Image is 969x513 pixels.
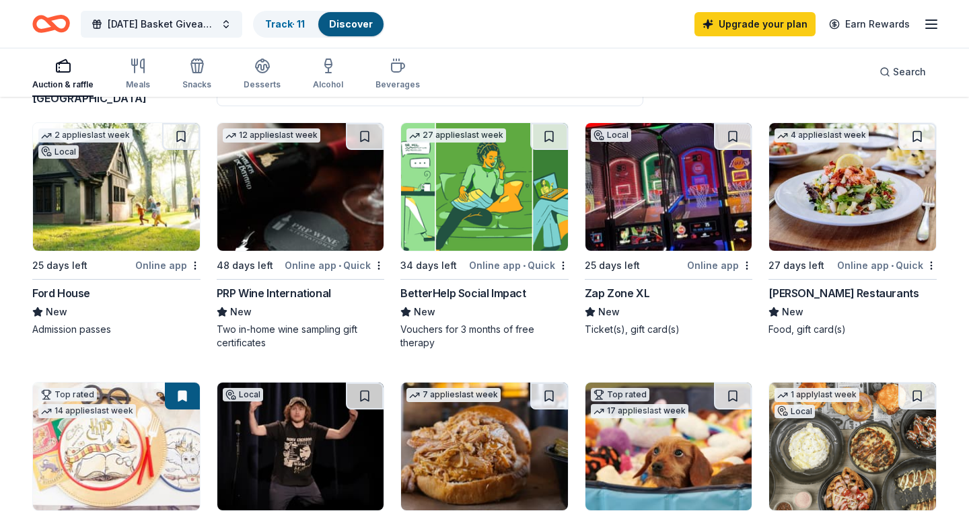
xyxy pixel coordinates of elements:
[32,285,90,301] div: Ford House
[223,388,263,401] div: Local
[217,258,273,274] div: 48 days left
[217,123,384,251] img: Image for PRP Wine International
[768,285,919,301] div: [PERSON_NAME] Restaurants
[38,404,136,418] div: 14 applies last week
[585,123,752,251] img: Image for Zap Zone XL
[182,79,211,90] div: Snacks
[869,58,937,85] button: Search
[893,64,926,80] span: Search
[32,79,94,90] div: Auction & raffle
[375,79,420,90] div: Beverages
[768,258,824,274] div: 27 days left
[32,122,201,336] a: Image for Ford House2 applieslast weekLocal25 days leftOnline appFord HouseNewAdmission passes
[687,257,752,274] div: Online app
[253,11,385,38] button: Track· 11Discover
[33,123,200,251] img: Image for Ford House
[223,128,320,143] div: 12 applies last week
[230,304,252,320] span: New
[768,122,937,336] a: Image for Cameron Mitchell Restaurants4 applieslast week27 days leftOnline app•Quick[PERSON_NAME]...
[126,79,150,90] div: Meals
[135,257,201,274] div: Online app
[585,258,640,274] div: 25 days left
[81,11,242,38] button: [DATE] Basket Giveaway
[769,383,936,510] img: Image for Effin Egg Detroit
[265,18,305,30] a: Track· 11
[401,383,568,510] img: Image for Mission BBQ
[400,122,569,350] a: Image for BetterHelp Social Impact27 applieslast week34 days leftOnline app•QuickBetterHelp Socia...
[585,122,753,336] a: Image for Zap Zone XLLocal25 days leftOnline appZap Zone XLNewTicket(s), gift card(s)
[821,12,918,36] a: Earn Rewards
[313,52,343,97] button: Alcohol
[217,122,385,350] a: Image for PRP Wine International12 applieslast week48 days leftOnline app•QuickPRP Wine Internati...
[401,123,568,251] img: Image for BetterHelp Social Impact
[108,16,215,32] span: [DATE] Basket Giveaway
[775,405,815,418] div: Local
[775,388,859,402] div: 1 apply last week
[406,388,501,402] div: 7 applies last week
[591,404,688,418] div: 17 applies last week
[285,257,384,274] div: Online app Quick
[33,383,200,510] img: Image for Oriental Trading
[775,128,869,143] div: 4 applies last week
[338,260,341,271] span: •
[182,52,211,97] button: Snacks
[32,52,94,97] button: Auction & raffle
[329,18,373,30] a: Discover
[598,304,620,320] span: New
[523,260,526,271] span: •
[837,257,937,274] div: Online app Quick
[469,257,569,274] div: Online app Quick
[217,285,331,301] div: PRP Wine International
[32,258,87,274] div: 25 days left
[217,383,384,510] img: Image for Detroit House of Comedy
[313,79,343,90] div: Alcohol
[38,128,133,143] div: 2 applies last week
[126,52,150,97] button: Meals
[38,388,97,401] div: Top rated
[400,323,569,350] div: Vouchers for 3 months of free therapy
[694,12,816,36] a: Upgrade your plan
[591,388,649,401] div: Top rated
[400,258,457,274] div: 34 days left
[244,52,281,97] button: Desserts
[769,123,936,251] img: Image for Cameron Mitchell Restaurants
[244,79,281,90] div: Desserts
[400,285,526,301] div: BetterHelp Social Impact
[32,323,201,336] div: Admission passes
[375,52,420,97] button: Beverages
[782,304,803,320] span: New
[38,145,79,159] div: Local
[406,128,506,143] div: 27 applies last week
[217,323,385,350] div: Two in-home wine sampling gift certificates
[585,323,753,336] div: Ticket(s), gift card(s)
[768,323,937,336] div: Food, gift card(s)
[46,304,67,320] span: New
[891,260,894,271] span: •
[585,383,752,510] img: Image for BarkBox
[414,304,435,320] span: New
[591,128,631,142] div: Local
[585,285,650,301] div: Zap Zone XL
[32,8,70,40] a: Home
